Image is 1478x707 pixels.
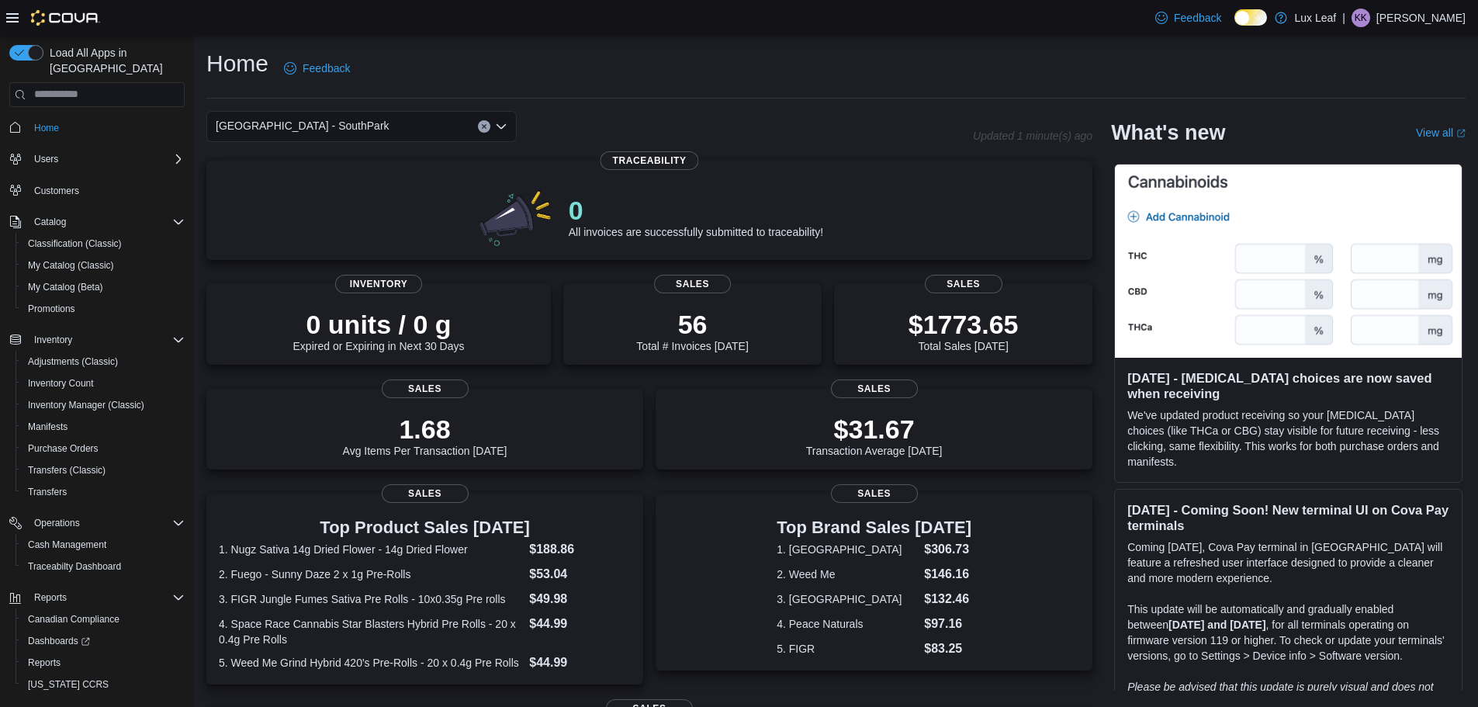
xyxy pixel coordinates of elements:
span: My Catalog (Classic) [22,256,185,275]
button: Traceabilty Dashboard [16,556,191,577]
div: All invoices are successfully submitted to traceability! [569,195,823,238]
a: Purchase Orders [22,439,105,458]
dd: $306.73 [924,540,971,559]
dd: $49.98 [529,590,631,608]
a: Inventory Count [22,374,100,393]
button: My Catalog (Beta) [16,276,191,298]
span: Reports [28,588,185,607]
span: My Catalog (Classic) [28,259,114,272]
h2: What's new [1111,120,1225,145]
button: Operations [3,512,191,534]
p: $1773.65 [909,309,1019,340]
a: My Catalog (Classic) [22,256,120,275]
button: Reports [16,652,191,674]
p: We've updated product receiving so your [MEDICAL_DATA] choices (like THCa or CBG) stay visible fo... [1127,407,1449,470]
dt: 4. Peace Naturals [777,616,918,632]
img: 0 [476,185,556,248]
span: Operations [34,517,80,529]
span: Customers [28,181,185,200]
span: Transfers (Classic) [22,461,185,480]
button: Canadian Compliance [16,608,191,630]
p: | [1342,9,1345,27]
button: Inventory Count [16,373,191,394]
button: Inventory Manager (Classic) [16,394,191,416]
dt: 1. [GEOGRAPHIC_DATA] [777,542,918,557]
div: Total # Invoices [DATE] [636,309,748,352]
button: Reports [3,587,191,608]
button: Purchase Orders [16,438,191,459]
button: Catalog [3,211,191,233]
h1: Home [206,48,268,79]
dt: 5. FIGR [777,641,918,657]
span: Canadian Compliance [22,610,185,629]
span: Manifests [28,421,67,433]
button: Transfers (Classic) [16,459,191,481]
span: Sales [831,379,918,398]
dd: $97.16 [924,615,971,633]
span: Washington CCRS [22,675,185,694]
dt: 2. Fuego - Sunny Daze 2 x 1g Pre-Rolls [219,567,523,582]
span: Sales [382,484,469,503]
a: Manifests [22,418,74,436]
span: Purchase Orders [28,442,99,455]
span: Inventory Count [22,374,185,393]
a: Adjustments (Classic) [22,352,124,371]
button: Inventory [28,331,78,349]
span: Traceabilty Dashboard [28,560,121,573]
a: Classification (Classic) [22,234,128,253]
button: Catalog [28,213,72,231]
dd: $132.46 [924,590,971,608]
div: Avg Items Per Transaction [DATE] [343,414,507,457]
dd: $44.99 [529,615,631,633]
button: Adjustments (Classic) [16,351,191,373]
span: Transfers [22,483,185,501]
span: [US_STATE] CCRS [28,678,109,691]
dd: $146.16 [924,565,971,584]
span: Inventory [335,275,422,293]
a: Dashboards [22,632,96,650]
span: Users [28,150,185,168]
span: Sales [654,275,732,293]
span: [GEOGRAPHIC_DATA] - SouthPark [216,116,389,135]
span: Canadian Compliance [28,613,119,626]
button: Manifests [16,416,191,438]
h3: Top Brand Sales [DATE] [777,518,971,537]
button: Customers [3,179,191,202]
span: Users [34,153,58,165]
button: Classification (Classic) [16,233,191,255]
dd: $83.25 [924,639,971,658]
div: Transaction Average [DATE] [806,414,943,457]
span: Classification (Classic) [28,237,122,250]
div: Kacee Kennedy [1352,9,1370,27]
a: Home [28,119,65,137]
dt: 3. FIGR Jungle Fumes Sativa Pre Rolls - 10x0.35g Pre rolls [219,591,523,607]
span: Inventory Manager (Classic) [22,396,185,414]
button: My Catalog (Classic) [16,255,191,276]
button: Users [3,148,191,170]
span: Manifests [22,418,185,436]
a: Traceabilty Dashboard [22,557,127,576]
span: Transfers (Classic) [28,464,106,477]
p: 56 [636,309,748,340]
button: Home [3,116,191,139]
strong: [DATE] and [DATE] [1168,619,1265,631]
a: Promotions [22,300,81,318]
dd: $188.86 [529,540,631,559]
a: My Catalog (Beta) [22,278,109,296]
button: Transfers [16,481,191,503]
a: Transfers [22,483,73,501]
a: Dashboards [16,630,191,652]
span: Home [28,118,185,137]
span: Adjustments (Classic) [22,352,185,371]
a: Feedback [278,53,356,84]
span: Transfers [28,486,67,498]
span: Operations [28,514,185,532]
button: Promotions [16,298,191,320]
a: Transfers (Classic) [22,461,112,480]
svg: External link [1456,129,1466,138]
span: Purchase Orders [22,439,185,458]
a: Inventory Manager (Classic) [22,396,151,414]
button: Open list of options [495,120,507,133]
span: KK [1355,9,1367,27]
